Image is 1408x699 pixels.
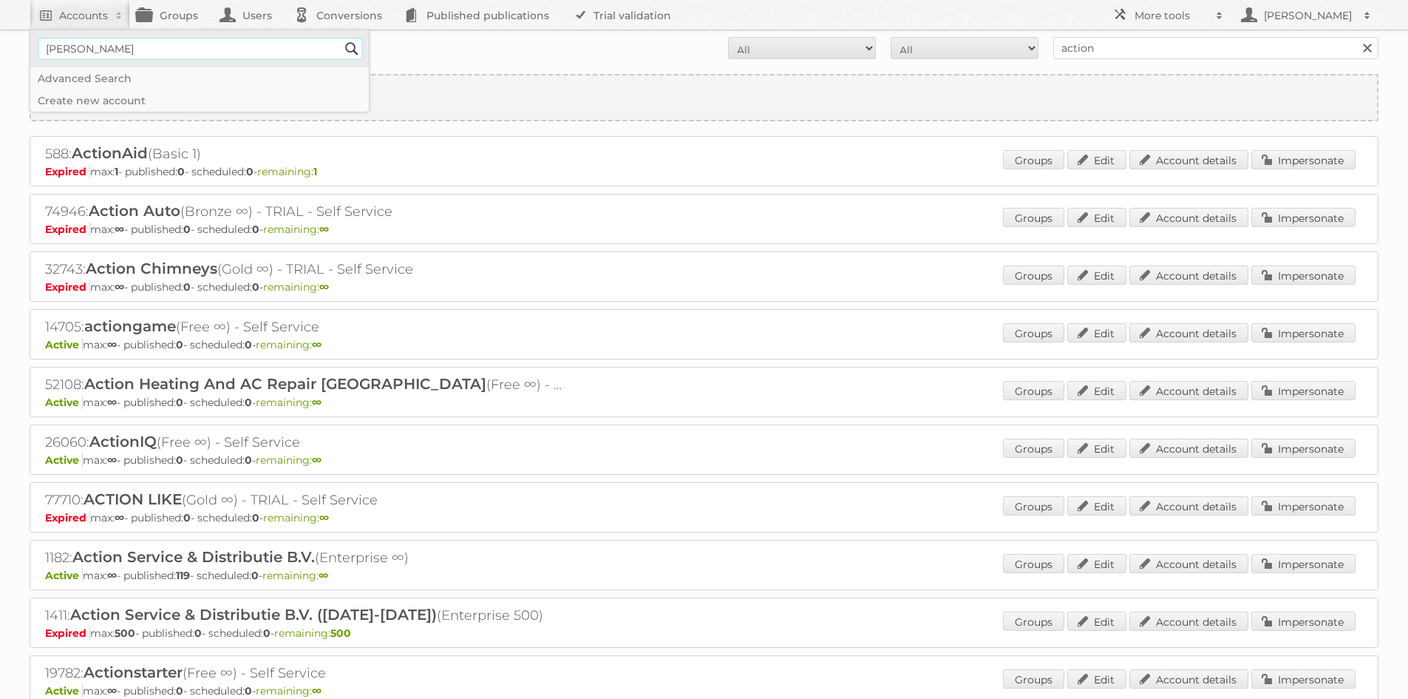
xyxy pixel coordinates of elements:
span: Expired [45,165,90,178]
a: Groups [1003,323,1064,342]
strong: 1 [313,165,317,178]
strong: 0 [183,223,191,236]
a: Edit [1067,612,1126,631]
span: Active [45,453,83,467]
strong: 0 [177,165,185,178]
a: Impersonate [1251,381,1356,400]
span: remaining: [262,569,328,582]
h2: 52108: (Free ∞) - Self Service [45,375,562,394]
a: Create new account [31,75,1377,120]
a: Impersonate [1251,208,1356,227]
h2: 32743: (Gold ∞) - TRIAL - Self Service [45,260,562,279]
a: Edit [1067,266,1126,285]
strong: 0 [245,453,252,467]
span: remaining: [257,165,317,178]
input: Search [341,38,363,60]
a: Groups [1003,669,1064,689]
h2: [PERSON_NAME] [1260,8,1356,23]
p: max: - published: - scheduled: - [45,511,1363,524]
span: Actionstarter [84,663,183,681]
strong: 0 [245,396,252,409]
a: Account details [1129,150,1248,169]
span: Action Heating And AC Repair [GEOGRAPHIC_DATA] [84,375,486,393]
h2: Accounts [59,8,108,23]
h2: 1411: (Enterprise 500) [45,606,562,625]
span: Action Chimneys [86,260,217,277]
span: remaining: [263,511,329,524]
span: Expired [45,280,90,294]
span: Expired [45,511,90,524]
span: remaining: [263,223,329,236]
span: Action Auto [89,202,180,220]
a: Impersonate [1251,266,1356,285]
strong: 500 [330,627,351,640]
span: Active [45,684,83,698]
a: Advanced Search [30,67,369,90]
span: Active [45,338,83,351]
a: Groups [1003,208,1064,227]
span: remaining: [256,684,322,698]
h2: 588: (Basic 1) [45,144,562,163]
span: ActionAid [72,144,148,162]
span: remaining: [256,453,322,467]
strong: ∞ [312,453,322,467]
h2: 19782: (Free ∞) - Self Service [45,663,562,683]
a: Create new account [30,90,369,112]
strong: 500 [115,627,135,640]
strong: 0 [183,280,191,294]
p: max: - published: - scheduled: - [45,684,1363,698]
p: max: - published: - scheduled: - [45,280,1363,294]
a: Impersonate [1251,323,1356,342]
a: Impersonate [1251,612,1356,631]
span: ActionIQ [89,433,157,450]
p: max: - published: - scheduled: - [45,627,1363,640]
strong: ∞ [319,511,329,524]
strong: ∞ [115,280,124,294]
p: max: - published: - scheduled: - [45,569,1363,582]
strong: 0 [246,165,254,178]
strong: ∞ [312,338,322,351]
p: max: - published: - scheduled: - [45,396,1363,409]
span: actiongame [84,317,176,335]
h2: 74946: (Bronze ∞) - TRIAL - Self Service [45,202,562,221]
strong: 0 [251,569,259,582]
a: Account details [1129,669,1248,689]
a: Groups [1003,381,1064,400]
strong: 0 [252,511,259,524]
strong: ∞ [107,338,117,351]
span: remaining: [263,280,329,294]
span: Active [45,569,83,582]
span: Expired [45,223,90,236]
a: Account details [1129,381,1248,400]
strong: ∞ [115,511,124,524]
strong: ∞ [319,280,329,294]
strong: ∞ [107,569,117,582]
strong: 0 [183,511,191,524]
strong: 0 [176,684,183,698]
strong: 0 [176,453,183,467]
h2: 77710: (Gold ∞) - TRIAL - Self Service [45,490,562,510]
h2: 14705: (Free ∞) - Self Service [45,317,562,337]
a: Account details [1129,496,1248,516]
a: Edit [1067,150,1126,169]
strong: ∞ [107,396,117,409]
a: Edit [1067,669,1126,689]
span: ACTION LIKE [84,490,182,508]
a: Groups [1003,554,1064,573]
a: Account details [1129,208,1248,227]
strong: ∞ [319,223,329,236]
strong: ∞ [312,684,322,698]
strong: 1 [115,165,118,178]
a: Groups [1003,439,1064,458]
a: Groups [1003,612,1064,631]
a: Account details [1129,612,1248,631]
a: Impersonate [1251,439,1356,458]
span: Action Service & Distributie B.V. [72,548,315,566]
strong: ∞ [107,453,117,467]
h2: More tools [1135,8,1208,23]
strong: 0 [245,684,252,698]
a: Impersonate [1251,669,1356,689]
span: remaining: [256,338,322,351]
a: Impersonate [1251,496,1356,516]
strong: 0 [176,338,183,351]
